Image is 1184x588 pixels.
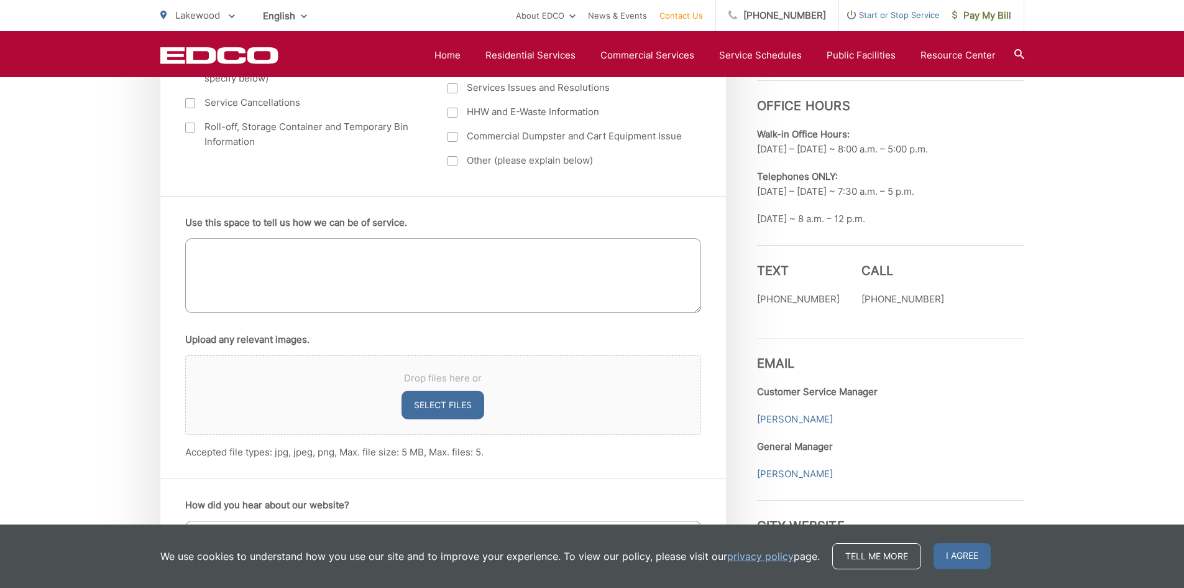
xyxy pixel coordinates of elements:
[757,386,878,398] strong: Customer Service Manager
[757,500,1024,533] h3: City Website
[757,263,840,278] h3: Text
[402,391,484,419] button: select files, upload any relevant images.
[185,446,484,458] span: Accepted file types: jpg, jpeg, png, Max. file size: 5 MB, Max. files: 5.
[861,263,944,278] h3: Call
[160,47,278,64] a: EDCD logo. Return to the homepage.
[757,292,840,307] p: [PHONE_NUMBER]
[254,5,316,27] span: English
[160,549,820,564] p: We use cookies to understand how you use our site and to improve your experience. To view our pol...
[516,8,576,23] a: About EDCO
[827,48,896,63] a: Public Facilities
[185,119,423,149] label: Roll-off, Storage Container and Temporary Bin Information
[201,371,686,386] span: Drop files here or
[757,80,1024,113] h3: Office Hours
[920,48,996,63] a: Resource Center
[659,8,703,23] a: Contact Us
[757,338,1024,371] h3: Email
[757,170,838,182] b: Telephones ONLY:
[727,549,794,564] a: privacy policy
[485,48,576,63] a: Residential Services
[757,127,1024,157] p: [DATE] – [DATE] ~ 8:00 a.m. – 5:00 p.m.
[447,80,686,95] label: Services Issues and Resolutions
[757,212,1024,226] p: [DATE] ~ 8 a.m. – 12 p.m.
[434,48,461,63] a: Home
[447,105,686,119] label: HHW and E-Waste Information
[588,8,647,23] a: News & Events
[719,48,802,63] a: Service Schedules
[861,292,944,307] p: [PHONE_NUMBER]
[757,441,833,452] strong: General Manager
[934,543,991,569] span: I agree
[600,48,694,63] a: Commercial Services
[175,9,220,21] span: Lakewood
[757,412,833,427] a: [PERSON_NAME]
[952,8,1011,23] span: Pay My Bill
[832,543,921,569] a: Tell me more
[757,169,1024,199] p: [DATE] – [DATE] ~ 7:30 a.m. – 5 p.m.
[185,217,407,228] label: Use this space to tell us how we can be of service.
[447,153,686,168] label: Other (please explain below)
[757,128,850,140] b: Walk-in Office Hours:
[185,500,349,511] label: How did you hear about our website?
[447,129,686,144] label: Commercial Dumpster and Cart Equipment Issue
[757,467,833,482] a: [PERSON_NAME]
[185,334,310,345] label: Upload any relevant images.
[185,95,423,110] label: Service Cancellations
